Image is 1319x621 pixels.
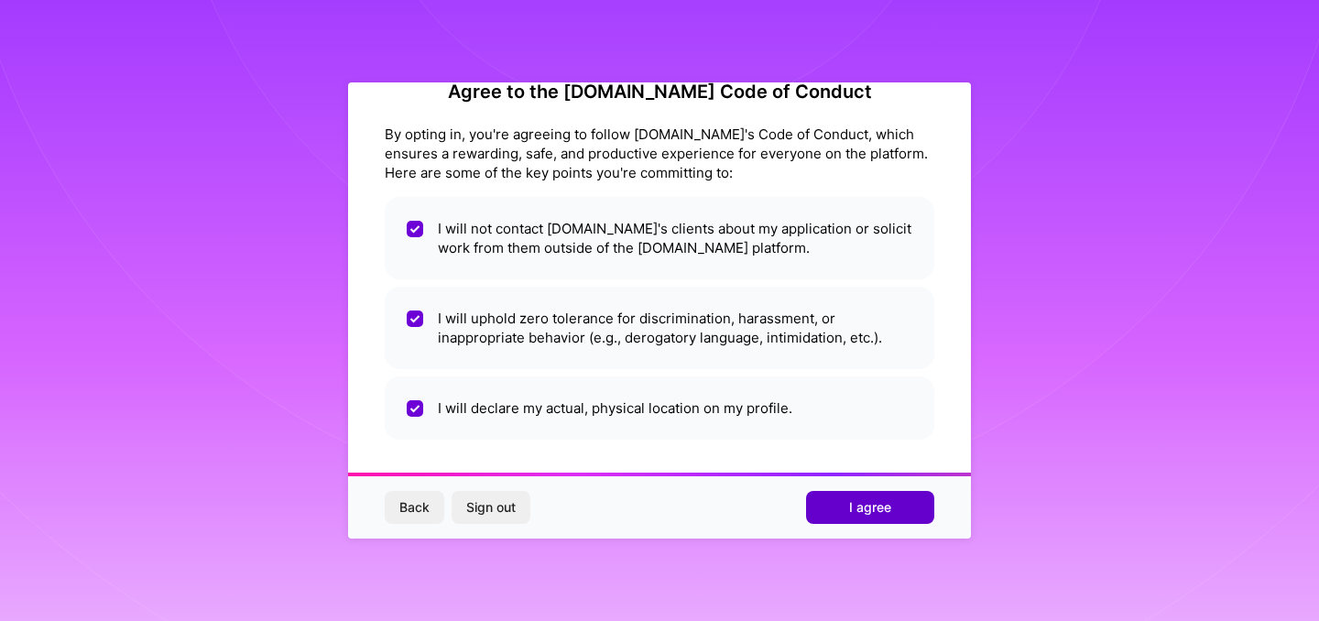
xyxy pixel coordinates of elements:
h2: Agree to the [DOMAIN_NAME] Code of Conduct [385,81,934,103]
li: I will not contact [DOMAIN_NAME]'s clients about my application or solicit work from them outside... [385,197,934,279]
button: Sign out [452,491,530,524]
li: I will uphold zero tolerance for discrimination, harassment, or inappropriate behavior (e.g., der... [385,287,934,369]
button: Back [385,491,444,524]
span: Back [399,498,430,517]
span: I agree [849,498,891,517]
li: I will declare my actual, physical location on my profile. [385,376,934,440]
div: By opting in, you're agreeing to follow [DOMAIN_NAME]'s Code of Conduct, which ensures a rewardin... [385,125,934,182]
span: Sign out [466,498,516,517]
button: I agree [806,491,934,524]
